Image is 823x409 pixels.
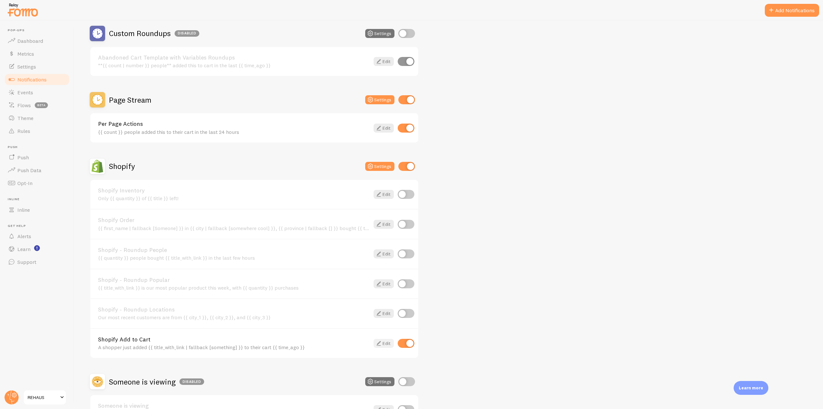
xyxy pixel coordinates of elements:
[4,73,70,86] a: Notifications
[98,121,370,127] a: Per Page Actions
[374,57,394,66] a: Edit
[98,55,370,60] a: Abandoned Cart Template with Variables Roundups
[17,63,36,70] span: Settings
[98,285,370,291] div: {{ title_with_link }} is our most popular product this week, with {{ quantity }} purchases
[17,180,32,186] span: Opt-In
[98,188,370,193] a: Shopify Inventory
[4,99,70,112] a: Flows beta
[17,115,33,121] span: Theme
[4,151,70,164] a: Push
[109,95,151,105] h2: Page Stream
[4,112,70,125] a: Theme
[98,247,370,253] a: Shopify - Roundup People
[90,26,105,41] img: Custom Roundups
[98,195,370,201] div: Only {{ quantity }} of {{ title }} left!
[8,224,70,228] span: Get Help
[109,161,135,171] h2: Shopify
[365,162,394,171] button: Settings
[17,38,43,44] span: Dashboard
[739,385,763,391] p: Learn more
[98,255,370,261] div: {{ quantity }} people bought {{ title_with_link }} in the last few hours
[4,256,70,268] a: Support
[98,217,370,223] a: Shopify Order
[17,128,30,134] span: Rules
[98,344,370,350] div: A shopper just added {{ title_with_link | fallback [something] }} to their cart {{ time_ago }}
[98,62,370,68] div: **{{ count | number }} people** added this to cart in the last {{ time_ago }}
[17,154,29,161] span: Push
[35,102,48,108] span: beta
[365,377,394,386] button: Settings
[17,246,31,252] span: Learn
[98,314,370,320] div: Our most recent customers are from {{ city_1 }}, {{ city_2 }}, and {{ city_3 }}
[98,277,370,283] a: Shopify - Roundup Popular
[17,51,34,57] span: Metrics
[4,34,70,47] a: Dashboard
[109,377,204,387] h2: Someone is viewing
[374,249,394,258] a: Edit
[28,394,58,401] span: REHAUS
[4,164,70,177] a: Push Data
[17,259,36,265] span: Support
[179,378,204,385] div: Disabled
[4,177,70,190] a: Opt-In
[4,86,70,99] a: Events
[90,92,105,107] img: Page Stream
[365,29,394,38] button: Settings
[374,279,394,288] a: Edit
[17,102,31,108] span: Flows
[98,129,370,135] div: {{ count }} people added this to their cart in the last 24 hours
[8,197,70,201] span: Inline
[4,203,70,216] a: Inline
[7,2,39,18] img: fomo-relay-logo-orange.svg
[17,167,41,173] span: Push Data
[8,28,70,33] span: Pop-ups
[34,245,40,251] svg: <p>Watch New Feature Tutorials!</p>
[17,207,30,213] span: Inline
[8,145,70,149] span: Push
[98,225,370,231] div: {{ first_name | fallback [Someone] }} in {{ city | fallback [somewhere cool] }}, {{ province | fa...
[98,337,370,342] a: Shopify Add to Cart
[374,339,394,348] a: Edit
[734,381,768,395] div: Learn more
[90,159,105,174] img: Shopify
[17,233,31,239] span: Alerts
[374,309,394,318] a: Edit
[98,403,370,409] a: Someone is viewing
[17,89,33,96] span: Events
[365,95,394,104] button: Settings
[109,28,199,38] h2: Custom Roundups
[23,390,67,405] a: REHAUS
[4,230,70,243] a: Alerts
[374,220,394,229] a: Edit
[4,60,70,73] a: Settings
[374,190,394,199] a: Edit
[4,47,70,60] a: Metrics
[4,243,70,256] a: Learn
[374,124,394,133] a: Edit
[175,30,199,37] div: Disabled
[17,76,47,83] span: Notifications
[4,125,70,137] a: Rules
[90,374,105,389] img: Someone is viewing
[98,307,370,312] a: Shopify - Roundup Locations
